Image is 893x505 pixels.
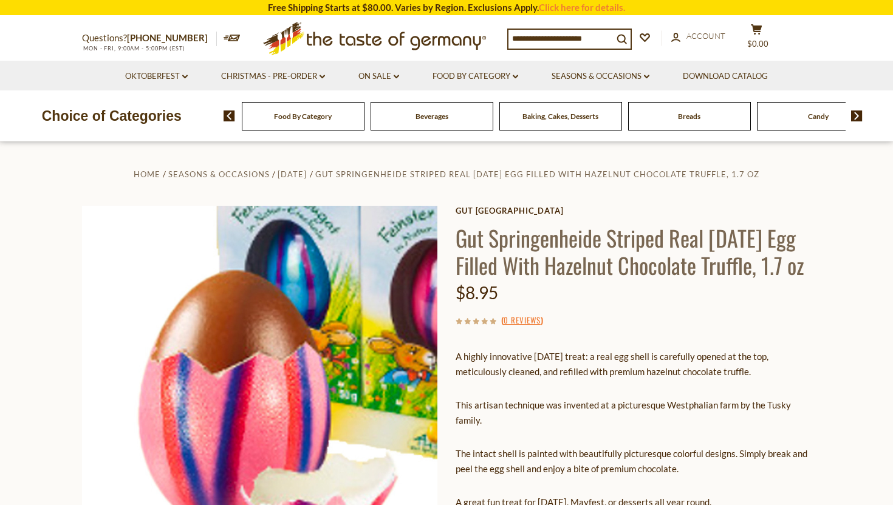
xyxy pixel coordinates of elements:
[747,39,768,49] span: $0.00
[168,169,270,179] a: Seasons & Occasions
[456,398,811,428] p: This artisan technique was invented at a picturesque Westphalian farm by the Tusky family.
[221,70,325,83] a: Christmas - PRE-ORDER
[134,169,160,179] a: Home
[456,446,811,476] p: The intact shell is painted with beautifully picturesque colorful designs. Simply break and peel ...
[274,112,332,121] a: Food By Category
[504,314,541,327] a: 0 Reviews
[125,70,188,83] a: Oktoberfest
[456,349,811,379] p: A highly innovative [DATE] treat: a real egg shell is carefully opened at the top, meticulously c...
[456,282,498,303] span: $8.95
[671,30,725,43] a: Account
[456,206,811,215] a: Gut [GEOGRAPHIC_DATA]
[738,24,775,54] button: $0.00
[683,70,768,83] a: Download Catalog
[82,45,185,52] span: MON - FRI, 9:00AM - 5:00PM (EST)
[224,110,235,121] img: previous arrow
[433,70,518,83] a: Food By Category
[278,169,307,179] a: [DATE]
[552,70,649,83] a: Seasons & Occasions
[456,224,811,279] h1: Gut Springenheide Striped Real [DATE] Egg Filled With Hazelnut Chocolate Truffle, 1.7 oz
[358,70,399,83] a: On Sale
[416,112,448,121] a: Beverages
[678,112,700,121] a: Breads
[686,31,725,41] span: Account
[315,169,759,179] a: Gut Springenheide Striped Real [DATE] Egg Filled With Hazelnut Chocolate Truffle, 1.7 oz
[539,2,625,13] a: Click here for details.
[82,30,217,46] p: Questions?
[851,110,863,121] img: next arrow
[501,314,543,326] span: ( )
[522,112,598,121] a: Baking, Cakes, Desserts
[808,112,829,121] a: Candy
[127,32,208,43] a: [PHONE_NUMBER]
